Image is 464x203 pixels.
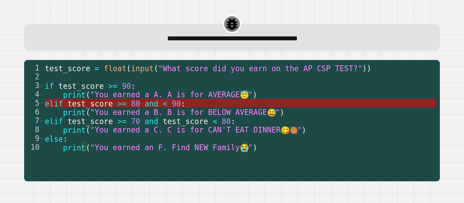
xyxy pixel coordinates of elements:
span: 70 [131,117,140,125]
span: and [145,117,158,125]
div: 6 [24,107,44,116]
div: 3 [24,81,44,90]
span: print [63,125,86,134]
span: print [63,108,86,117]
span: print [63,90,86,99]
span: ( [127,64,131,73]
span: test_score [58,81,104,90]
span: "You earned a B. B is for BELOW AVERAGE " [90,107,280,116]
span: else [45,134,63,143]
span: print [63,143,86,152]
span: test_score [68,99,113,108]
span: : [131,81,136,90]
span: 90 [122,81,131,90]
span: "You earned an F. Find NEW Family " [90,143,253,151]
span: Toggle code folding, rows 3 through 4 [40,81,43,90]
span: "You earned a C. C is for CAN'T EAT DINNER " [90,125,302,134]
span: elif [45,117,63,125]
span: ( [86,143,90,152]
span: 80 [222,117,231,125]
span: < [163,99,167,108]
span: 😅 [267,108,275,117]
div: 1 [24,63,44,72]
span: : [181,99,185,108]
span: >= [108,81,118,90]
div: 10 [24,143,44,151]
div: 4 [24,90,44,99]
span: 80 [131,99,140,108]
span: ( [86,125,90,134]
span: ) [253,90,257,99]
span: ) [253,143,257,152]
span: if [45,81,54,90]
div: 2 [24,72,44,81]
span: ) [280,108,284,117]
span: 😋 [281,126,289,135]
span: ) [302,125,306,134]
span: 😭 [240,143,248,152]
span: "What score did you earn on the AP CSP TEST?" [158,64,362,73]
div: 8 [24,125,44,134]
span: ( [86,108,90,117]
span: Toggle code folding, rows 9 through 10 [40,134,43,143]
div: 7 [24,116,44,125]
span: test_score [68,117,113,125]
span: input [131,64,154,73]
span: 90 [172,99,181,108]
span: >= [118,117,127,125]
span: Toggle code folding, rows 5 through 6 [40,99,43,107]
span: < [213,117,217,125]
span: test_score [45,64,90,73]
span: 🥘 [289,126,297,135]
div: 5 [24,99,44,107]
span: >= [118,99,127,108]
span: : [231,117,235,125]
span: : [63,134,68,143]
span: "You earned a A. A is for AVERAGE " [90,90,253,99]
span: ( [86,90,90,99]
span: ( [154,64,158,73]
span: = [95,64,99,73]
span: Toggle code folding, rows 7 through 8 [40,116,43,125]
span: float [104,64,127,73]
div: 9 [24,134,44,143]
span: 😇 [240,90,248,99]
span: and [145,99,158,108]
span: )) [362,64,372,73]
span: elif [45,99,63,108]
span: test_score [163,117,209,125]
